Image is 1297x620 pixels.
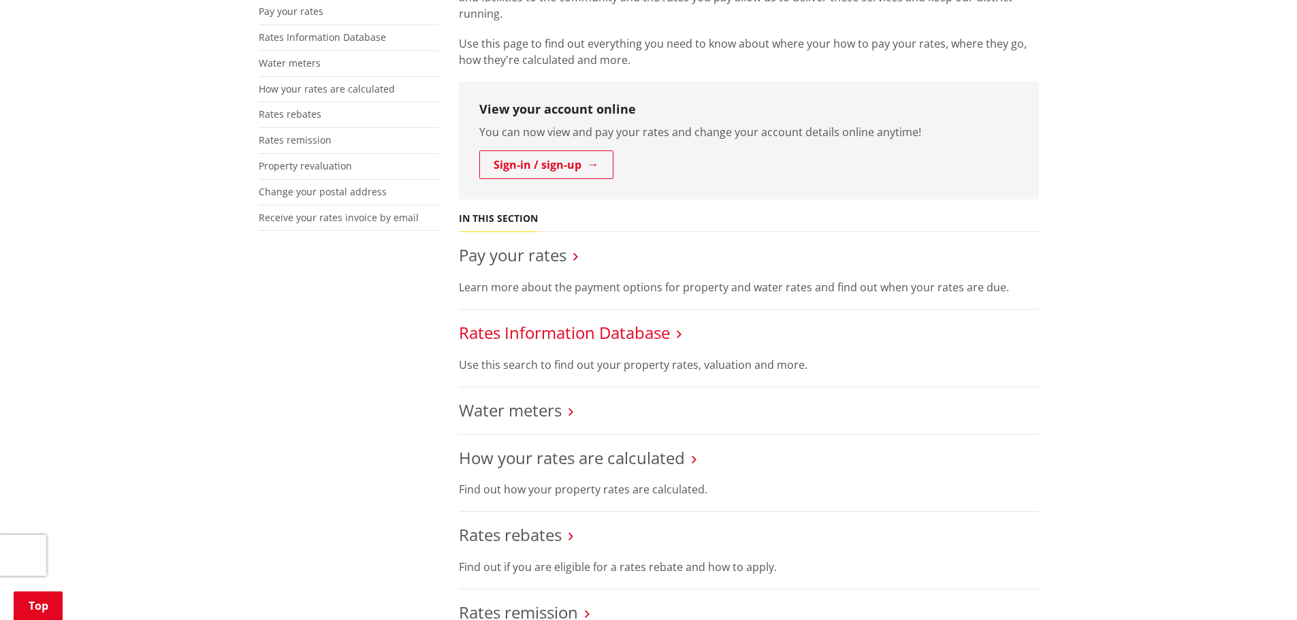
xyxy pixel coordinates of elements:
a: Property revaluation [259,159,352,172]
a: Top [14,591,63,620]
a: Rates rebates [459,523,562,546]
a: Pay your rates [259,5,323,18]
a: Rates Information Database [259,31,386,44]
p: Find out if you are eligible for a rates rebate and how to apply. [459,559,1039,575]
a: Rates remission [259,133,332,146]
a: Water meters [459,399,562,421]
p: Find out how your property rates are calculated. [459,481,1039,497]
iframe: Messenger Launcher [1234,563,1283,612]
a: How your rates are calculated [459,446,685,469]
a: Water meters [259,56,321,69]
h3: View your account online [479,102,1019,117]
p: Learn more about the payment options for property and water rates and find out when your rates ar... [459,279,1039,295]
a: Rates Information Database [459,321,670,344]
a: How your rates are calculated [259,82,395,95]
h5: In this section [459,213,538,225]
p: You can now view and pay your rates and change your account details online anytime! [479,124,1019,140]
a: Change your postal address [259,185,387,198]
p: Use this search to find out your property rates, valuation and more. [459,357,1039,373]
a: Pay your rates [459,244,566,266]
a: Sign-in / sign-up [479,150,613,179]
a: Receive your rates invoice by email [259,211,419,224]
p: Use this page to find out everything you need to know about where your how to pay your rates, whe... [459,35,1039,68]
a: Rates rebates [259,108,321,120]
